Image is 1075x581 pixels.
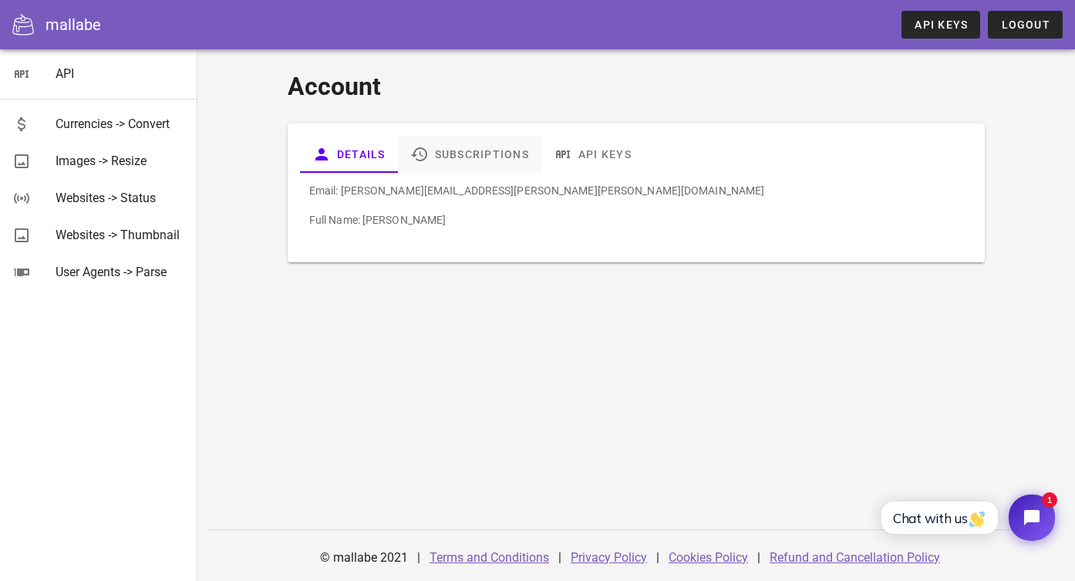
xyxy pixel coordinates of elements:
[45,13,101,36] div: mallabe
[669,550,748,565] a: Cookies Policy
[56,228,185,242] div: Websites -> Thumbnail
[309,211,963,228] p: Full Name: [PERSON_NAME]
[56,191,185,205] div: Websites -> Status
[398,136,541,173] a: Subscriptions
[914,19,968,31] span: API Keys
[757,539,760,576] div: |
[430,550,549,565] a: Terms and Conditions
[309,182,963,199] p: Email: [PERSON_NAME][EMAIL_ADDRESS][PERSON_NAME][PERSON_NAME][DOMAIN_NAME]
[901,11,980,39] a: API Keys
[770,550,940,565] a: Refund and Cancellation Policy
[988,11,1063,39] button: Logout
[56,265,185,279] div: User Agents -> Parse
[56,66,185,81] div: API
[288,68,985,105] h1: Account
[1000,19,1050,31] span: Logout
[864,481,1068,554] iframe: Tidio Chat
[558,539,561,576] div: |
[571,550,647,565] a: Privacy Policy
[56,154,185,168] div: Images -> Resize
[417,539,420,576] div: |
[300,136,398,173] a: Details
[656,539,659,576] div: |
[56,117,185,131] div: Currencies -> Convert
[311,539,417,576] div: © mallabe 2021
[541,136,644,173] a: API Keys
